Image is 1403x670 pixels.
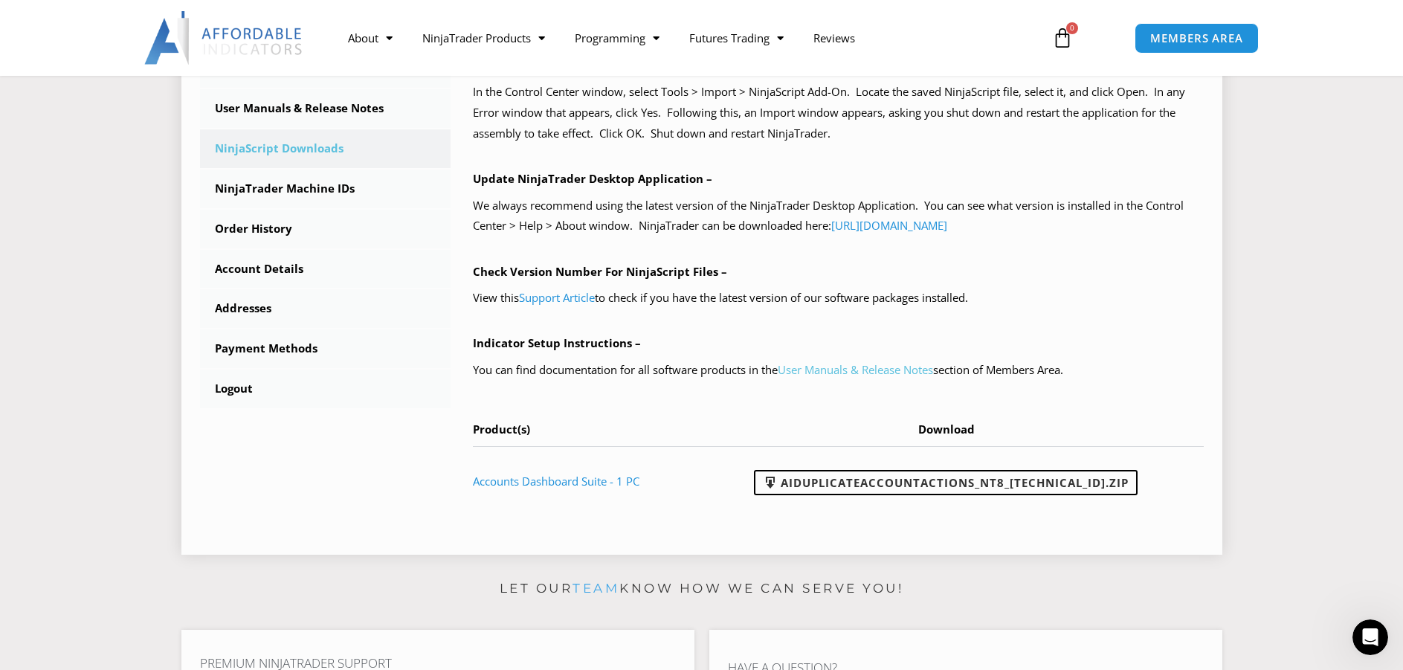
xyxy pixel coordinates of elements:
a: Reviews [799,21,870,55]
div: joined the conversation [64,217,254,231]
a: User Manuals & Release Notes [200,89,451,128]
a: Futures Trading [674,21,799,55]
a: Addresses [200,289,451,328]
img: Profile image for David [45,216,59,231]
div: Right click your chart > Indicators > under properties for the accounts dashboard disable 'Funded... [24,352,232,425]
p: Let our know how we can serve you! [181,577,1222,601]
a: Account Details [200,250,451,289]
a: Logout [200,370,451,408]
span: MEMBERS AREA [1150,33,1243,44]
p: We always recommend using the latest version of the NinjaTrader Desktop Application. You can see ... [473,196,1204,237]
span: 0 [1066,22,1078,34]
a: Support Article [519,290,595,305]
a: MEMBERS AREA [1135,23,1259,54]
p: View this to check if you have the latest version of our software packages installed. [473,288,1204,309]
iframe: Intercom live chat [1352,619,1388,655]
a: About [333,21,407,55]
a: Programming [560,21,674,55]
b: Update NinjaTrader Desktop Application – [473,171,712,186]
a: User Manuals & Release Notes [778,362,933,377]
button: Home [233,6,261,34]
h1: [PERSON_NAME] [72,7,169,19]
nav: Menu [333,21,1035,55]
span: Product(s) [473,422,530,437]
div: Hi [PERSON_NAME], once the account gets marked as funded it will no longer trade as a follower ac... [12,248,244,512]
a: Order History [200,210,451,248]
a: NinjaTrader Machine IDs [200,170,451,208]
nav: Account pages [200,49,451,408]
a: AIDuplicateAccountActions_NT8_[TECHNICAL_ID].zip [754,470,1138,495]
a: team [573,581,619,596]
div: David says… [12,214,286,248]
a: Accounts Dashboard Suite - 1 PC [473,474,639,489]
a: NinjaScript Downloads [200,129,451,168]
a: [URL][DOMAIN_NAME] [831,218,947,233]
b: [PERSON_NAME] [64,219,147,229]
a: NinjaTrader Products [407,21,560,55]
div: David says… [12,248,286,524]
button: go back [10,6,38,34]
div: Omar says… [12,97,286,214]
b: Check Version Number For NinjaScript Files – [473,264,727,279]
div: The only reason I had profits on this account is because I traded it as a leader. Hoping to get t... [54,97,286,202]
div: Hi [PERSON_NAME], once the account gets marked as funded it will no longer trade as a follower ac... [24,257,232,345]
p: The team can also help [72,19,185,33]
span: Download [918,422,975,437]
img: LogoAI | Affordable Indicators – NinjaTrader [144,11,304,65]
div: The only reason I had profits on this account is because I traded it as a leader. Hoping to get t... [65,106,274,193]
div: Close [261,6,288,33]
p: In the Control Center window, select Tools > Import > NinjaScript Add-On. Locate the saved NinjaS... [473,82,1204,144]
p: You can find documentation for all software products in the section of Members Area. [473,360,1204,381]
b: Indicator Setup Instructions – [473,335,641,350]
a: Payment Methods [200,329,451,368]
a: 0 [1030,16,1095,59]
img: Profile image for Solomon [42,8,66,32]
